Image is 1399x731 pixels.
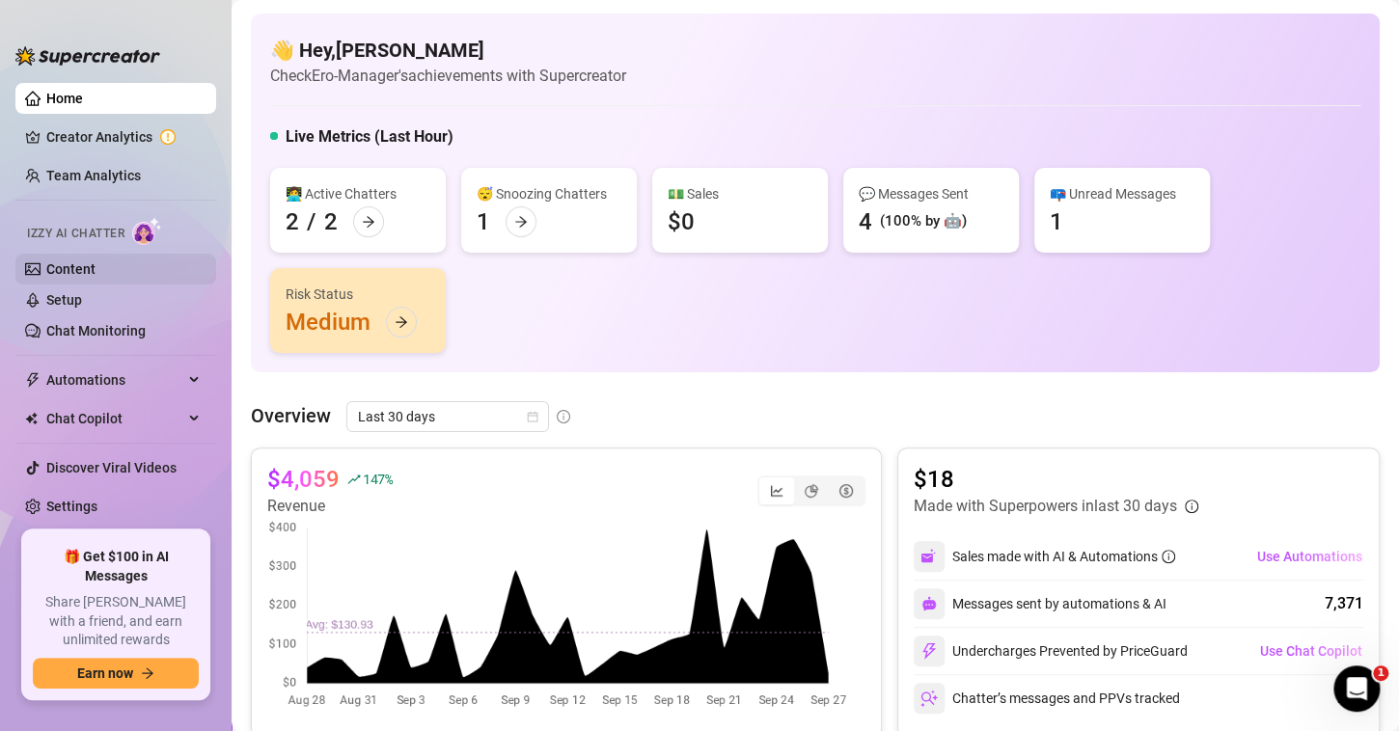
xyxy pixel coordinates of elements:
[477,206,490,237] div: 1
[921,596,937,611] img: svg%3e
[395,315,408,329] span: arrow-right
[46,261,96,277] a: Content
[33,658,199,689] button: Earn nowarrow-right
[770,484,783,498] span: line-chart
[362,215,375,229] span: arrow-right
[347,473,361,486] span: rise
[477,183,621,204] div: 😴 Snoozing Chatters
[286,183,430,204] div: 👩‍💻 Active Chatters
[1185,500,1198,513] span: info-circle
[286,284,430,305] div: Risk Status
[286,206,299,237] div: 2
[914,495,1177,518] article: Made with Superpowers in last 30 days
[25,412,38,425] img: Chat Copilot
[25,372,41,388] span: thunderbolt
[46,122,201,152] a: Creator Analytics exclamation-circle
[363,470,393,488] span: 147 %
[920,642,938,660] img: svg%3e
[15,46,160,66] img: logo-BBDzfeDw.svg
[46,91,83,106] a: Home
[46,460,177,475] a: Discover Viral Videos
[1259,636,1363,666] button: Use Chat Copilot
[839,484,853,498] span: dollar-circle
[757,475,865,506] div: segmented control
[527,411,538,422] span: calendar
[514,215,528,229] span: arrow-right
[77,665,133,681] span: Earn now
[141,666,154,680] span: arrow-right
[1256,541,1363,572] button: Use Automations
[914,588,1166,619] div: Messages sent by automations & AI
[1050,183,1194,204] div: 📪 Unread Messages
[920,690,938,707] img: svg%3e
[267,464,340,495] article: $4,059
[132,217,162,245] img: AI Chatter
[1050,206,1063,237] div: 1
[1333,665,1380,712] iframe: Intercom live chat
[33,593,199,650] span: Share [PERSON_NAME] with a friend, and earn unlimited rewards
[46,365,183,395] span: Automations
[1260,643,1362,659] span: Use Chat Copilot
[46,403,183,434] span: Chat Copilot
[859,183,1003,204] div: 💬 Messages Sent
[286,125,453,149] h5: Live Metrics (Last Hour)
[805,484,818,498] span: pie-chart
[46,323,146,338] a: Chat Monitoring
[270,37,626,64] h4: 👋 Hey, [PERSON_NAME]
[33,548,199,585] span: 🎁 Get $100 in AI Messages
[914,636,1188,666] div: Undercharges Prevented by PriceGuard
[1325,592,1363,615] div: 7,371
[46,499,97,514] a: Settings
[914,464,1198,495] article: $18
[27,225,124,243] span: Izzy AI Chatter
[324,206,338,237] div: 2
[859,206,872,237] div: 4
[46,168,141,183] a: Team Analytics
[920,548,938,565] img: svg%3e
[914,683,1180,714] div: Chatter’s messages and PPVs tracked
[358,402,537,431] span: Last 30 days
[668,183,812,204] div: 💵 Sales
[1373,665,1388,681] span: 1
[46,292,82,308] a: Setup
[557,410,570,423] span: info-circle
[267,495,393,518] article: Revenue
[880,210,967,233] div: (100% by 🤖)
[952,546,1175,567] div: Sales made with AI & Automations
[251,401,331,430] article: Overview
[668,206,695,237] div: $0
[1162,550,1175,563] span: info-circle
[1257,549,1362,564] span: Use Automations
[270,64,626,88] article: Check Ero-Manager's achievements with Supercreator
